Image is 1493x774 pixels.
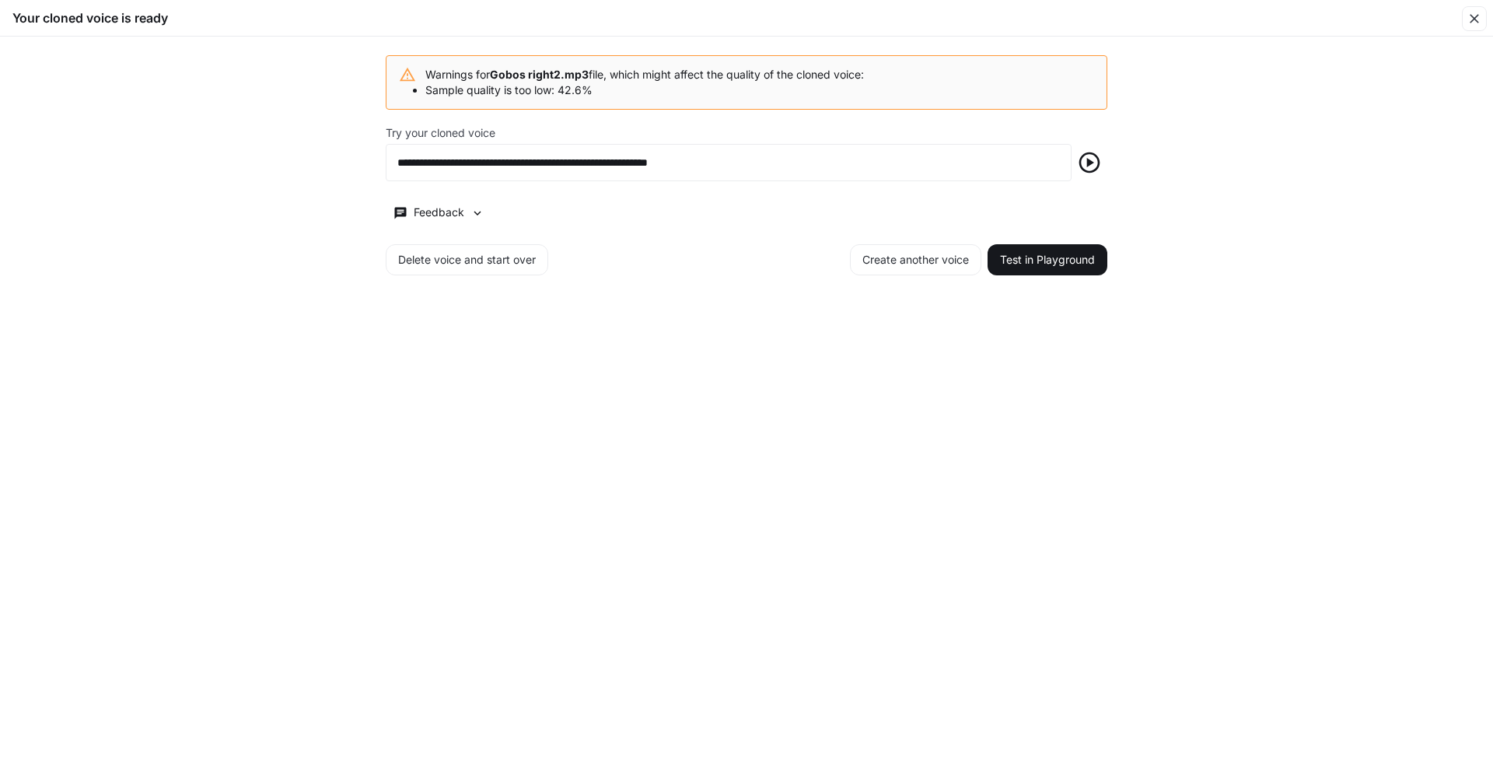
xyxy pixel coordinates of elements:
p: Try your cloned voice [386,128,495,138]
button: Test in Playground [988,244,1107,275]
button: Create another voice [850,244,981,275]
li: Sample quality is too low: 42.6% [425,82,864,98]
button: Delete voice and start over [386,244,548,275]
button: Feedback [386,200,491,226]
h5: Your cloned voice is ready [12,9,168,26]
div: Warnings for file, which might affect the quality of the cloned voice: [425,61,864,104]
b: Gobos right2.mp3 [490,68,589,81]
